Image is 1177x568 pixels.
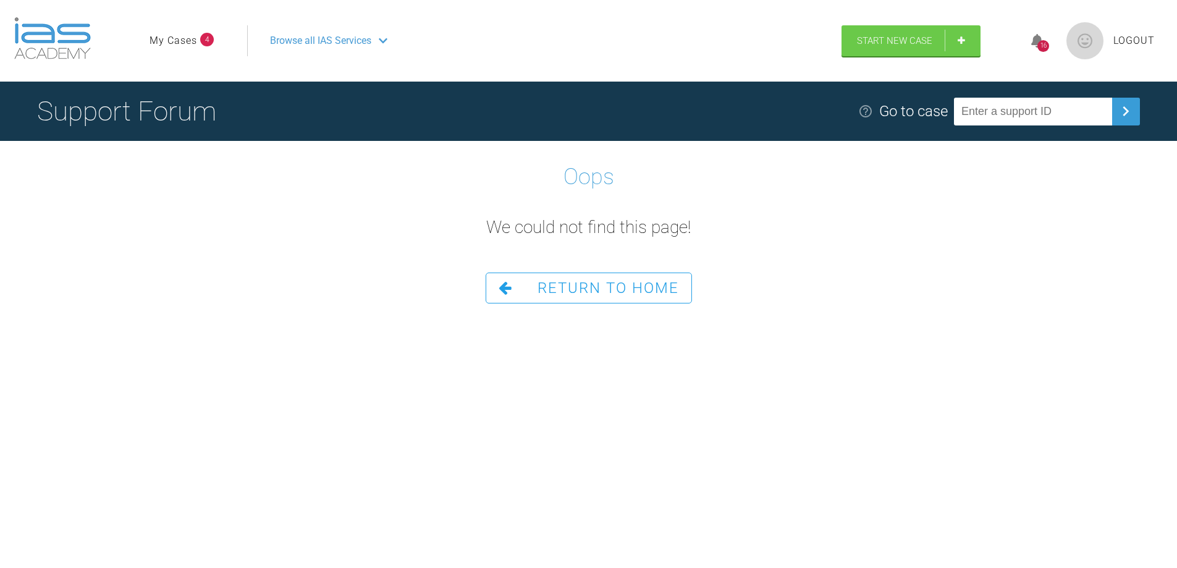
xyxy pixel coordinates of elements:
span: Browse all IAS Services [270,33,371,49]
div: 16 [1037,40,1049,52]
h1: Support Forum [37,90,216,133]
span: Return To Home [538,279,679,297]
span: 4 [200,33,214,46]
img: logo-light.3e3ef733.png [14,17,91,59]
img: chevronRight.28bd32b0.svg [1116,101,1136,121]
input: Enter a support ID [954,98,1112,125]
a: My Cases [150,33,197,49]
a: Start New Case [842,25,981,56]
div: Go to case [879,100,948,123]
img: profile.png [1066,22,1103,59]
h2: We could not find this page! [486,214,691,242]
a: Return To Home [486,273,692,303]
span: Start New Case [857,35,932,46]
img: help.e70b9f3d.svg [858,104,873,119]
a: Logout [1113,33,1155,49]
h1: Oops [563,159,614,195]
